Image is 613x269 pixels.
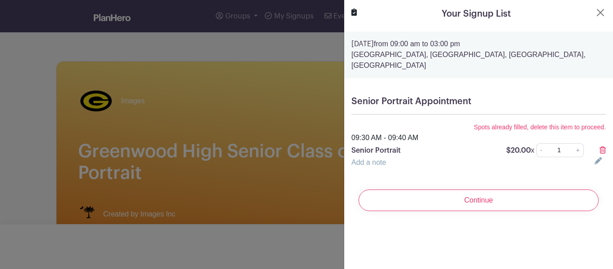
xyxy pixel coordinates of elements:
a: + [573,143,584,157]
p: [GEOGRAPHIC_DATA], [GEOGRAPHIC_DATA], [GEOGRAPHIC_DATA], [GEOGRAPHIC_DATA] [351,49,606,71]
button: Close [595,7,606,18]
strong: [DATE] [351,40,374,48]
a: Add a note [351,159,386,166]
small: Spots already filled, delete this item to proceed. [474,123,606,131]
span: x [531,146,534,154]
h5: Your Signup List [442,7,511,21]
p: Senior Portrait [351,145,495,156]
p: from 09:00 am to 03:00 pm [351,39,606,49]
p: $20.00 [506,145,534,156]
input: Continue [359,190,599,211]
h5: Senior Portrait Appointment [351,96,606,107]
a: - [536,143,546,157]
div: 09:30 AM - 09:40 AM [346,132,611,143]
